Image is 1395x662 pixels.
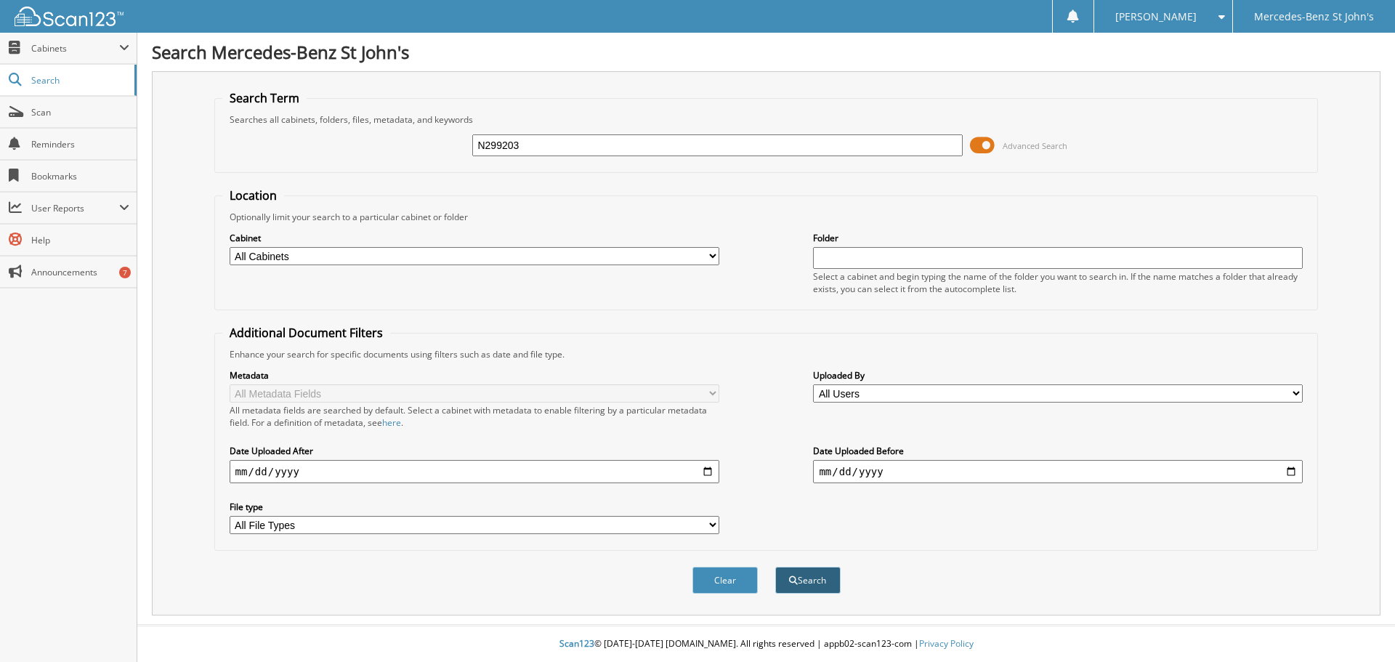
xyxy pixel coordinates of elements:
[813,369,1303,382] label: Uploaded By
[813,445,1303,457] label: Date Uploaded Before
[813,232,1303,244] label: Folder
[31,106,129,118] span: Scan
[1003,140,1067,151] span: Advanced Search
[230,404,719,429] div: All metadata fields are searched by default. Select a cabinet with metadata to enable filtering b...
[230,460,719,483] input: start
[692,567,758,594] button: Clear
[31,170,129,182] span: Bookmarks
[382,416,401,429] a: here
[813,460,1303,483] input: end
[919,637,974,650] a: Privacy Policy
[775,567,841,594] button: Search
[1115,12,1197,21] span: [PERSON_NAME]
[15,7,124,26] img: scan123-logo-white.svg
[230,445,719,457] label: Date Uploaded After
[119,267,131,278] div: 7
[31,202,119,214] span: User Reports
[137,626,1395,662] div: © [DATE]-[DATE] [DOMAIN_NAME]. All rights reserved | appb02-scan123-com |
[230,369,719,382] label: Metadata
[31,266,129,278] span: Announcements
[1254,12,1374,21] span: Mercedes-Benz St John's
[152,40,1380,64] h1: Search Mercedes-Benz St John's
[222,187,284,203] legend: Location
[230,501,719,513] label: File type
[230,232,719,244] label: Cabinet
[222,211,1311,223] div: Optionally limit your search to a particular cabinet or folder
[222,90,307,106] legend: Search Term
[559,637,594,650] span: Scan123
[31,234,129,246] span: Help
[222,348,1311,360] div: Enhance your search for specific documents using filters such as date and file type.
[31,74,127,86] span: Search
[31,138,129,150] span: Reminders
[222,325,390,341] legend: Additional Document Filters
[222,113,1311,126] div: Searches all cabinets, folders, files, metadata, and keywords
[31,42,119,55] span: Cabinets
[813,270,1303,295] div: Select a cabinet and begin typing the name of the folder you want to search in. If the name match...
